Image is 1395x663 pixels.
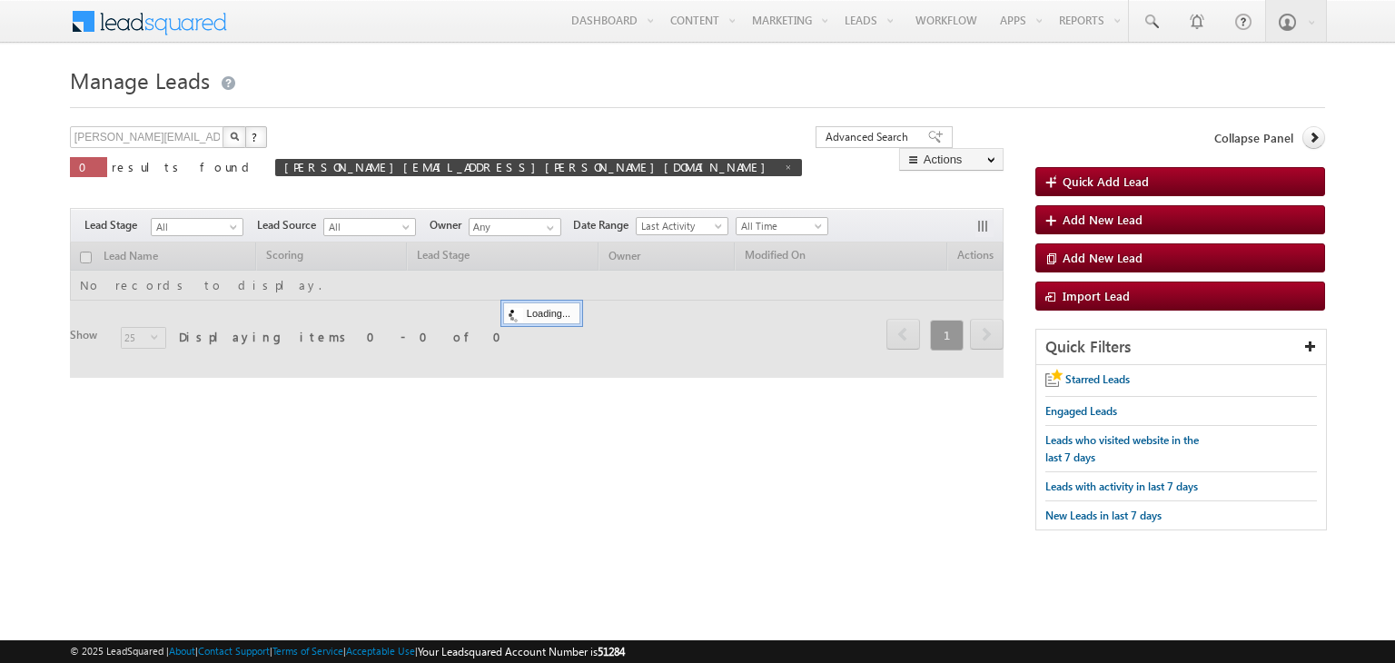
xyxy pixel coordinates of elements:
span: Add New Lead [1063,212,1143,227]
a: Terms of Service [272,645,343,657]
a: Contact Support [198,645,270,657]
span: © 2025 LeadSquared | | | | | [70,643,625,660]
span: Quick Add Lead [1063,173,1149,189]
span: results found [112,159,256,174]
a: About [169,645,195,657]
span: 0 [79,159,98,174]
span: All [324,219,411,235]
input: Type to Search [469,218,561,236]
button: Actions [899,148,1004,171]
span: Your Leadsquared Account Number is [418,645,625,658]
a: Last Activity [636,217,728,235]
img: Search [230,132,239,141]
span: Owner [430,217,469,233]
span: Lead Source [257,217,323,233]
button: ? [245,126,267,148]
div: Quick Filters [1036,330,1326,365]
span: Last Activity [637,218,723,234]
span: [PERSON_NAME][EMAIL_ADDRESS][PERSON_NAME][DOMAIN_NAME] [284,159,775,174]
a: Acceptable Use [346,645,415,657]
span: Engaged Leads [1045,404,1117,418]
span: All [152,219,238,235]
span: Leads who visited website in the last 7 days [1045,433,1199,464]
a: All [323,218,416,236]
a: All Time [736,217,828,235]
span: Add New Lead [1063,250,1143,265]
span: Date Range [573,217,636,233]
span: Advanced Search [826,129,914,145]
span: Starred Leads [1065,372,1130,386]
a: All [151,218,243,236]
span: New Leads in last 7 days [1045,509,1162,522]
div: Loading... [503,302,580,324]
span: All Time [737,218,823,234]
span: 51284 [598,645,625,658]
span: Manage Leads [70,65,210,94]
span: Lead Stage [84,217,151,233]
span: Collapse Panel [1214,130,1293,146]
a: Show All Items [537,219,559,237]
span: Import Lead [1063,288,1130,303]
span: ? [252,129,260,144]
span: Leads with activity in last 7 days [1045,480,1198,493]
